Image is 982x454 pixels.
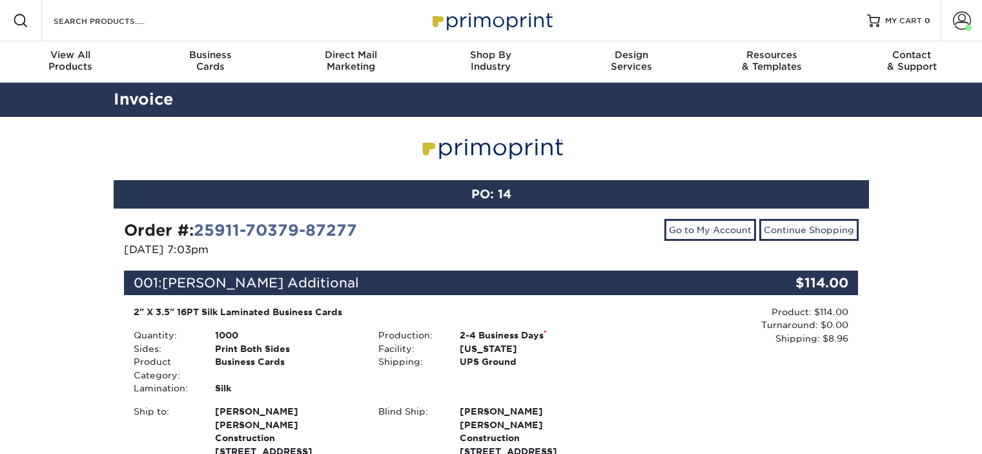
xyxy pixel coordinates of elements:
a: Continue Shopping [759,219,859,241]
div: $114.00 [736,271,859,295]
p: [DATE] 7:03pm [124,242,482,258]
input: SEARCH PRODUCTS..... [52,13,178,28]
span: [PERSON_NAME] [215,405,359,418]
a: Resources& Templates [701,41,841,83]
span: [PERSON_NAME] Additional [162,275,359,291]
a: DesignServices [561,41,701,83]
span: Contact [842,49,982,61]
div: Business Cards [205,355,369,382]
div: Cards [140,49,280,72]
div: [US_STATE] [450,342,613,355]
div: 001: [124,271,736,295]
span: Design [561,49,701,61]
span: [PERSON_NAME] [460,405,604,418]
div: Facility: [369,342,450,355]
div: Services [561,49,701,72]
div: 1000 [205,329,369,342]
div: Marketing [281,49,421,72]
div: Production: [369,329,450,342]
div: Lamination: [124,382,205,395]
span: 0 [925,16,930,25]
span: [PERSON_NAME] Construction [460,418,604,445]
strong: Order #: [124,221,357,240]
div: & Templates [701,49,841,72]
a: Contact& Support [842,41,982,83]
div: UPS Ground [450,355,613,368]
a: Shop ByIndustry [421,41,561,83]
div: Shipping: [369,355,450,368]
a: 25911-70379-87277 [194,221,357,240]
span: Business [140,49,280,61]
div: 2-4 Business Days [450,329,613,342]
div: 2" X 3.5" 16PT Silk Laminated Business Cards [134,305,604,318]
span: Resources [701,49,841,61]
div: & Support [842,49,982,72]
span: [PERSON_NAME] Construction [215,418,359,445]
div: Product Category: [124,355,205,382]
a: Go to My Account [664,219,756,241]
div: Silk [205,382,369,395]
img: Primoprint [427,6,556,34]
span: Direct Mail [281,49,421,61]
h2: Invoice [104,88,879,112]
div: Product: $114.00 Turnaround: $0.00 Shipping: $8.96 [613,305,848,345]
a: Direct MailMarketing [281,41,421,83]
img: Primoprint [416,131,567,164]
a: BusinessCards [140,41,280,83]
div: Sides: [124,342,205,355]
span: Shop By [421,49,561,61]
div: PO: 14 [114,180,869,209]
div: Quantity: [124,329,205,342]
div: Industry [421,49,561,72]
div: Print Both Sides [205,342,369,355]
span: MY CART [885,15,922,26]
